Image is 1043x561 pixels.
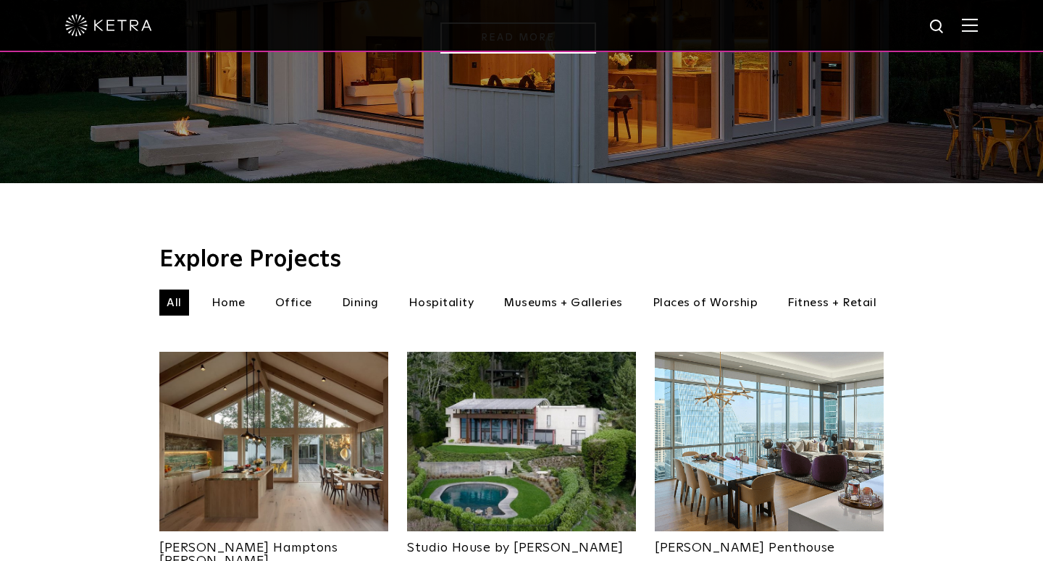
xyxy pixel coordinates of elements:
[655,531,884,554] a: [PERSON_NAME] Penthouse
[407,352,636,531] img: An aerial view of Olson Kundig's Studio House in Seattle
[65,14,152,36] img: ketra-logo-2019-white
[335,290,386,316] li: Dining
[655,352,884,531] img: Project_Landing_Thumbnail-2022smaller
[780,290,884,316] li: Fitness + Retail
[204,290,253,316] li: Home
[645,290,766,316] li: Places of Worship
[962,18,978,32] img: Hamburger%20Nav.svg
[159,290,189,316] li: All
[929,18,947,36] img: search icon
[401,290,482,316] li: Hospitality
[268,290,319,316] li: Office
[159,248,884,271] h3: Explore Projects
[407,531,636,554] a: Studio House by [PERSON_NAME]
[159,352,388,531] img: Project_Landing_Thumbnail-2021
[496,290,630,316] li: Museums + Galleries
